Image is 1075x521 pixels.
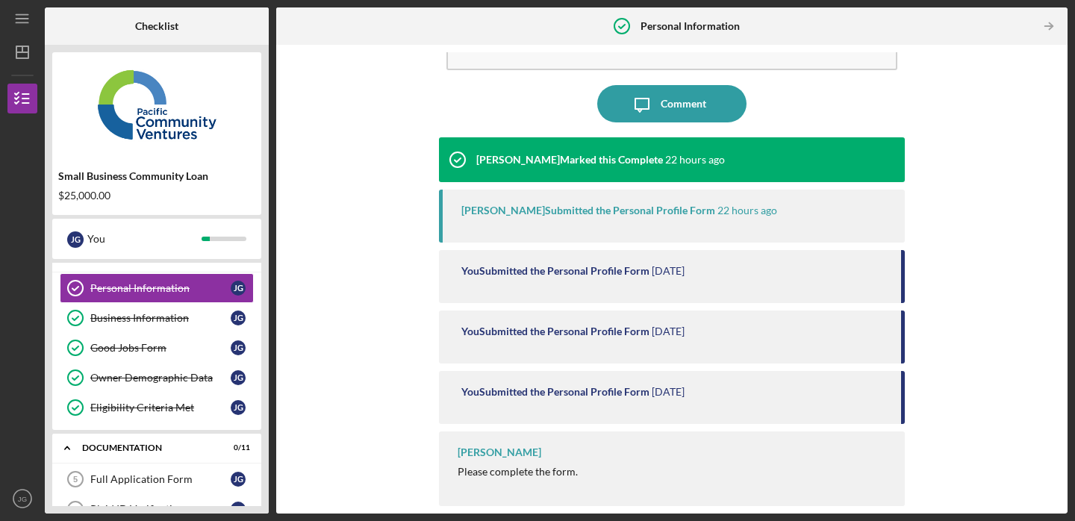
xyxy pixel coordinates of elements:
[717,205,777,216] time: 2025-10-13 23:44
[90,282,231,294] div: Personal Information
[58,170,255,182] div: Small Business Community Loan
[90,503,231,515] div: Plaid ID Verification
[461,265,649,277] div: You Submitted the Personal Profile Form
[231,502,246,517] div: J G
[231,472,246,487] div: J G
[60,333,254,363] a: Good Jobs FormJG
[52,60,261,149] img: Product logo
[652,386,685,398] time: 2025-10-11 19:39
[641,20,740,32] b: Personal Information
[60,393,254,422] a: Eligibility Criteria MetJG
[90,473,231,485] div: Full Application Form
[82,443,213,452] div: Documentation
[231,400,246,415] div: J G
[7,484,37,514] button: JG
[461,205,715,216] div: [PERSON_NAME] Submitted the Personal Profile Form
[661,85,706,122] div: Comment
[60,464,254,494] a: 5Full Application FormJG
[231,311,246,325] div: J G
[90,342,231,354] div: Good Jobs Form
[87,226,202,252] div: You
[60,303,254,333] a: Business InformationJG
[597,85,747,122] button: Comment
[231,340,246,355] div: J G
[60,363,254,393] a: Owner Demographic DataJG
[90,312,231,324] div: Business Information
[461,386,649,398] div: You Submitted the Personal Profile Form
[73,505,78,514] tspan: 6
[223,443,250,452] div: 0 / 11
[458,446,541,458] div: [PERSON_NAME]
[665,154,725,166] time: 2025-10-13 23:44
[73,475,78,484] tspan: 5
[18,495,27,503] text: JG
[231,370,246,385] div: J G
[90,402,231,414] div: Eligibility Criteria Met
[476,154,663,166] div: [PERSON_NAME] Marked this Complete
[90,372,231,384] div: Owner Demographic Data
[461,325,649,337] div: You Submitted the Personal Profile Form
[458,466,578,478] div: Please complete the form.
[231,281,246,296] div: J G
[67,231,84,248] div: J G
[135,20,178,32] b: Checklist
[58,190,255,202] div: $25,000.00
[652,325,685,337] time: 2025-10-11 19:39
[652,265,685,277] time: 2025-10-11 21:39
[60,273,254,303] a: Personal InformationJG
